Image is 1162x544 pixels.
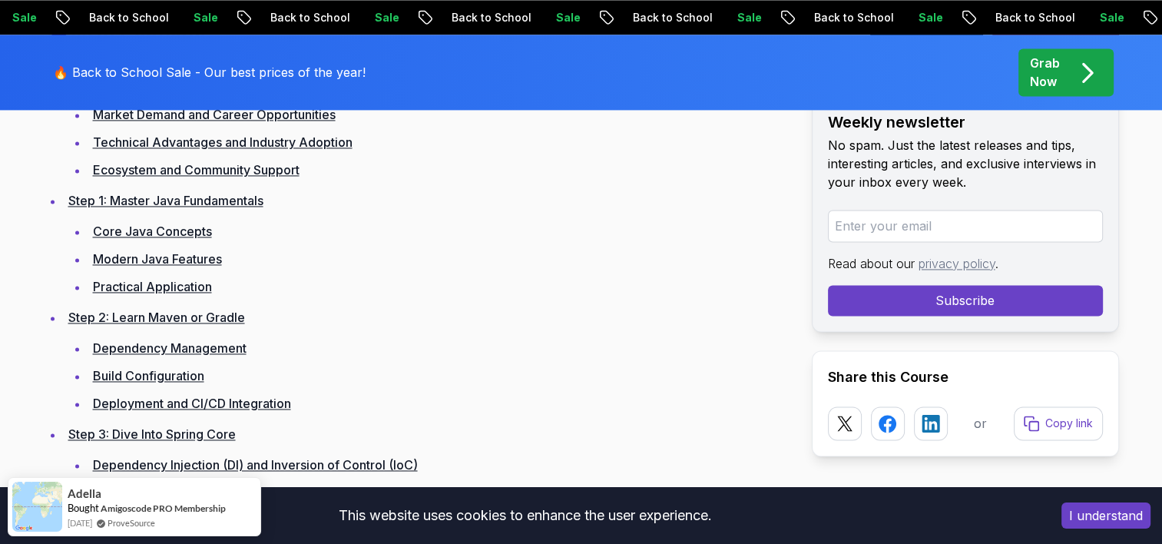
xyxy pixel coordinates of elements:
[828,136,1103,191] p: No spam. Just the latest releases and tips, interesting articles, and exclusive interviews in you...
[93,457,418,473] a: Dependency Injection (DI) and Inversion of Control (IoC)
[68,516,92,529] span: [DATE]
[828,210,1103,242] input: Enter your email
[93,224,212,239] a: Core Java Concepts
[93,251,222,267] a: Modern Java Features
[53,63,366,81] p: 🔥 Back to School Sale - Our best prices of the year!
[93,279,212,294] a: Practical Application
[828,111,1103,133] h2: Weekly newsletter
[101,502,226,515] a: Amigoscode PRO Membership
[828,367,1103,388] h2: Share this Course
[93,368,204,383] a: Build Configuration
[257,10,362,25] p: Back to School
[68,193,263,208] a: Step 1: Master Java Fundamentals
[982,10,1087,25] p: Back to School
[974,414,987,433] p: or
[439,10,543,25] p: Back to School
[1045,416,1093,431] p: Copy link
[68,426,236,442] a: Step 3: Dive Into Spring Core
[919,256,995,271] a: privacy policy
[68,310,245,325] a: Step 2: Learn Maven or Gradle
[93,340,247,356] a: Dependency Management
[68,487,101,500] span: Adella
[1030,54,1060,91] p: Grab Now
[12,482,62,532] img: provesource social proof notification image
[543,10,592,25] p: Sale
[905,10,955,25] p: Sale
[801,10,905,25] p: Back to School
[828,285,1103,316] button: Subscribe
[362,10,411,25] p: Sale
[93,396,291,411] a: Deployment and CI/CD Integration
[76,10,180,25] p: Back to School
[93,162,300,177] a: Ecosystem and Community Support
[620,10,724,25] p: Back to School
[68,502,99,514] span: Bought
[724,10,773,25] p: Sale
[1061,503,1150,529] button: Accept cookies
[828,254,1103,273] p: Read about our .
[1087,10,1136,25] p: Sale
[180,10,230,25] p: Sale
[93,107,336,122] a: Market Demand and Career Opportunities
[12,499,1038,532] div: This website uses cookies to enhance the user experience.
[108,516,155,529] a: ProveSource
[93,134,353,150] a: Technical Advantages and Industry Adoption
[1014,406,1103,440] button: Copy link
